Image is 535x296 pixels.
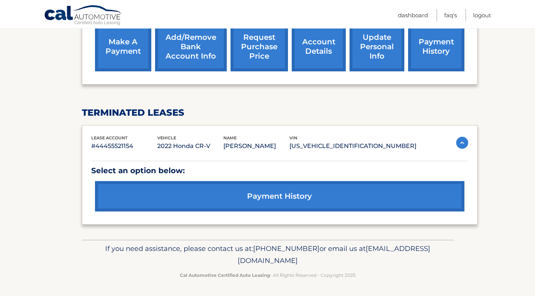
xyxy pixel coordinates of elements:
span: [PHONE_NUMBER] [253,244,319,253]
span: name [223,135,237,140]
img: accordion-active.svg [456,137,468,149]
a: payment history [95,181,464,211]
p: [US_VEHICLE_IDENTIFICATION_NUMBER] [289,141,416,151]
p: 2022 Honda CR-V [157,141,223,151]
a: Logout [473,9,491,21]
a: request purchase price [231,22,288,71]
a: Dashboard [398,9,428,21]
p: - All Rights Reserved - Copyright 2025 [87,271,449,279]
strong: Cal Automotive Certified Auto Leasing [180,272,270,278]
p: [PERSON_NAME] [223,141,289,151]
p: If you need assistance, please contact us at: or email us at [87,243,449,267]
a: FAQ's [444,9,457,21]
a: make a payment [95,22,151,71]
a: update personal info [350,22,404,71]
span: vehicle [157,135,176,140]
p: #44455521154 [91,141,157,151]
a: Add/Remove bank account info [155,22,227,71]
a: Cal Automotive [44,5,123,27]
a: account details [292,22,346,71]
span: lease account [91,135,128,140]
h2: terminated leases [82,107,478,118]
p: Select an option below: [91,164,468,177]
span: vin [289,135,297,140]
a: payment history [408,22,464,71]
